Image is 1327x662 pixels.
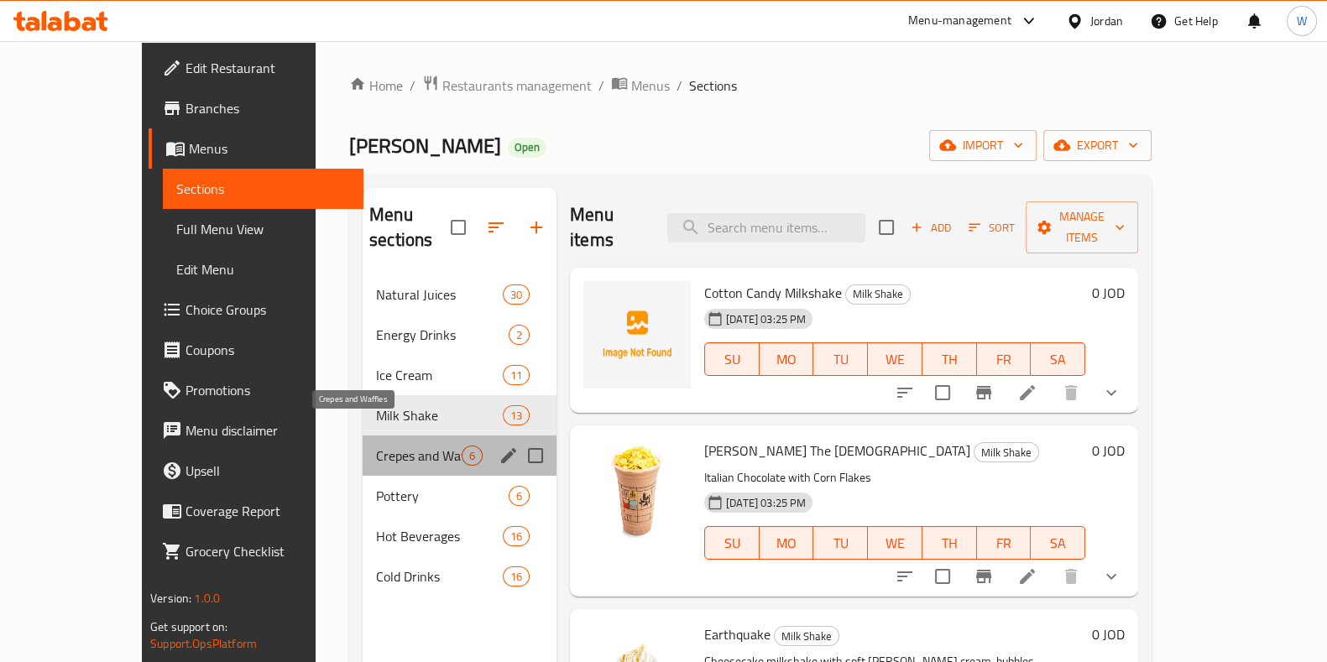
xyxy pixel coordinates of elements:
[943,135,1023,156] span: import
[149,289,363,330] a: Choice Groups
[363,395,556,435] div: Milk Shake13
[719,311,812,327] span: [DATE] 03:25 PM
[149,491,363,531] a: Coverage Report
[150,633,257,654] a: Support.OpsPlatform
[631,76,670,96] span: Menus
[376,566,503,586] span: Cold Drinks
[149,410,363,451] a: Menu disclaimer
[1043,130,1152,161] button: export
[149,451,363,491] a: Upsell
[149,48,363,88] a: Edit Restaurant
[766,531,807,555] span: MO
[509,325,530,345] div: items
[503,284,530,305] div: items
[476,207,516,248] span: Sort sections
[1031,526,1085,560] button: SA
[760,526,814,560] button: MO
[363,268,556,603] nav: Menu sections
[704,526,760,560] button: SU
[677,76,682,96] li: /
[504,287,529,303] span: 30
[504,367,529,383] span: 11
[149,128,363,169] a: Menus
[885,556,925,597] button: sort-choices
[766,347,807,372] span: MO
[1051,556,1091,597] button: delete
[185,98,350,118] span: Branches
[149,531,363,571] a: Grocery Checklist
[712,347,753,372] span: SU
[376,365,503,385] span: Ice Cream
[376,446,462,466] span: Crepes and Waffles
[583,281,691,388] img: Cotton Candy Milkshake
[369,202,451,253] h2: Menu sections
[908,218,953,237] span: Add
[194,587,220,609] span: 1.0.0
[984,531,1025,555] span: FR
[163,209,363,249] a: Full Menu View
[149,330,363,370] a: Coupons
[349,127,501,164] span: [PERSON_NAME]
[689,76,737,96] span: Sections
[176,219,350,239] span: Full Menu View
[846,284,910,304] span: Milk Shake
[977,526,1032,560] button: FR
[1057,135,1138,156] span: export
[964,373,1004,413] button: Branch-specific-item
[185,541,350,561] span: Grocery Checklist
[704,467,1085,488] p: Italian Chocolate with Corn Flakes
[441,210,476,245] span: Select all sections
[974,442,1039,462] div: Milk Shake
[964,556,1004,597] button: Branch-specific-item
[462,448,482,464] span: 6
[185,501,350,521] span: Coverage Report
[868,526,922,560] button: WE
[363,516,556,556] div: Hot Beverages16
[1092,623,1125,646] h6: 0 JOD
[509,327,529,343] span: 2
[775,627,839,646] span: Milk Shake
[1092,281,1125,305] h6: 0 JOD
[176,259,350,279] span: Edit Menu
[150,587,191,609] span: Version:
[820,531,861,555] span: TU
[1101,566,1121,586] svg: Show Choices
[462,446,483,466] div: items
[149,88,363,128] a: Branches
[598,76,604,96] li: /
[704,622,771,647] span: Earthquake
[504,529,529,545] span: 16
[929,531,970,555] span: TH
[1017,383,1037,403] a: Edit menu item
[503,566,530,586] div: items
[974,443,1038,462] span: Milk Shake
[509,488,529,504] span: 6
[760,342,814,376] button: MO
[503,365,530,385] div: items
[1091,373,1131,413] button: show more
[820,347,861,372] span: TU
[774,626,839,646] div: Milk Shake
[410,76,415,96] li: /
[363,274,556,315] div: Natural Juices30
[150,616,227,638] span: Get support on:
[929,130,1037,161] button: import
[363,435,556,476] div: Crepes and Waffles6edit
[376,284,503,305] div: Natural Juices
[908,11,1011,31] div: Menu-management
[509,486,530,506] div: items
[922,526,977,560] button: TH
[1026,201,1138,253] button: Manage items
[496,443,521,468] button: edit
[504,569,529,585] span: 16
[349,75,1152,96] nav: breadcrumb
[1090,12,1123,30] div: Jordan
[363,315,556,355] div: Energy Drinks2
[929,347,970,372] span: TH
[868,342,922,376] button: WE
[570,202,647,253] h2: Menu items
[813,342,868,376] button: TU
[189,138,350,159] span: Menus
[508,140,546,154] span: Open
